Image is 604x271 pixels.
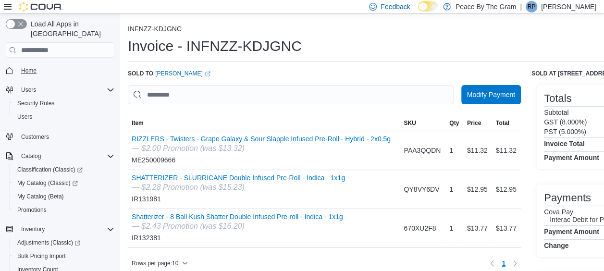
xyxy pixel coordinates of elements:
[17,223,49,235] button: Inventory
[486,256,521,271] nav: Pagination for table: MemoryTable from EuiInMemoryTable
[27,19,114,38] span: Load All Apps in [GEOGRAPHIC_DATA]
[10,163,118,176] a: Classification (Classic)
[10,97,118,110] button: Security Roles
[13,250,70,262] a: Bulk Pricing Import
[544,118,587,126] h6: GST (8.000%)
[492,115,521,131] button: Total
[445,219,463,238] div: 1
[13,191,68,202] a: My Catalog (Beta)
[544,128,586,135] h6: PST (5.000%)
[128,258,192,269] button: Rows per page:10
[544,154,599,161] h4: Payment Amount
[19,2,62,12] img: Cova
[13,164,114,175] span: Classification (Classic)
[21,152,41,160] span: Catalog
[400,115,445,131] button: SKU
[381,2,410,12] span: Feedback
[13,98,58,109] a: Security Roles
[17,166,83,173] span: Classification (Classic)
[445,180,463,199] div: 1
[404,222,436,234] span: 670XU2F8
[13,191,114,202] span: My Catalog (Beta)
[128,37,302,56] h1: Invoice - INFNZZ-KDJGNC
[132,135,391,166] div: ME250009666
[404,145,441,156] span: PAA3QQDN
[463,180,492,199] div: $12.95
[132,182,345,193] div: — $2.28 Promotion (was $15.23)
[10,249,118,263] button: Bulk Pricing Import
[509,258,521,269] button: Next page
[132,213,343,244] div: IR132381
[17,84,114,96] span: Users
[2,63,118,77] button: Home
[10,176,118,190] a: My Catalog (Classic)
[520,1,522,12] p: |
[17,113,32,121] span: Users
[17,130,114,142] span: Customers
[528,1,536,12] span: RP
[418,1,438,12] input: Dark Mode
[128,70,210,77] div: Sold to
[463,115,492,131] button: Price
[492,180,521,199] div: $12.95
[21,67,37,74] span: Home
[445,115,463,131] button: Qty
[544,228,599,235] h4: Payment Amount
[492,219,521,238] div: $13.77
[17,193,64,200] span: My Catalog (Beta)
[544,192,591,204] h3: Payments
[2,83,118,97] button: Users
[17,84,40,96] button: Users
[132,174,345,205] div: IR131981
[463,141,492,160] div: $11.32
[13,237,84,248] a: Adjustments (Classic)
[132,135,391,143] button: RIZZLERS - Twisters - Grape Galaxy & Sour Slapple Infused Pre-Roll - Hybrid - 2x0.5g
[21,86,36,94] span: Users
[456,1,517,12] p: Peace By The Gram
[17,252,66,260] span: Bulk Pricing Import
[17,223,114,235] span: Inventory
[496,119,509,127] span: Total
[467,90,515,99] span: Modify Payment
[155,70,210,77] a: [PERSON_NAME]External link
[13,204,114,216] span: Promotions
[21,225,45,233] span: Inventory
[132,174,345,182] button: SHATTERIZER - SLURRICANE Double Infused Pre-Roll - Indica - 1x1g
[17,150,45,162] button: Catalog
[404,184,439,195] span: QY8VY6DV
[132,213,343,221] button: Shatterizer - 8 Ball Kush Shatter Double Infused Pre-roll - Indica - 1x1g
[13,164,86,175] a: Classification (Classic)
[17,65,40,76] a: Home
[10,203,118,217] button: Promotions
[404,119,416,127] span: SKU
[13,98,114,109] span: Security Roles
[2,129,118,143] button: Customers
[544,109,568,116] h6: Subtotal
[492,141,521,160] div: $11.32
[17,179,78,187] span: My Catalog (Classic)
[13,250,114,262] span: Bulk Pricing Import
[128,25,182,33] button: INFNZZ-KDJGNC
[13,237,114,248] span: Adjustments (Classic)
[526,1,537,12] div: Rob Pranger
[467,119,481,127] span: Price
[544,242,568,249] h4: Change
[205,71,210,77] svg: External link
[17,150,114,162] span: Catalog
[502,259,505,268] span: 1
[498,256,509,271] ul: Pagination for table: MemoryTable from EuiInMemoryTable
[2,149,118,163] button: Catalog
[17,239,80,246] span: Adjustments (Classic)
[544,93,571,104] h3: Totals
[13,177,114,189] span: My Catalog (Classic)
[10,236,118,249] a: Adjustments (Classic)
[445,141,463,160] div: 1
[2,222,118,236] button: Inventory
[132,259,178,267] span: Rows per page : 10
[17,64,114,76] span: Home
[10,110,118,123] button: Users
[461,85,521,104] button: Modify Payment
[17,206,47,214] span: Promotions
[128,85,454,104] input: This is a search bar. As you type, the results lower in the page will automatically filter.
